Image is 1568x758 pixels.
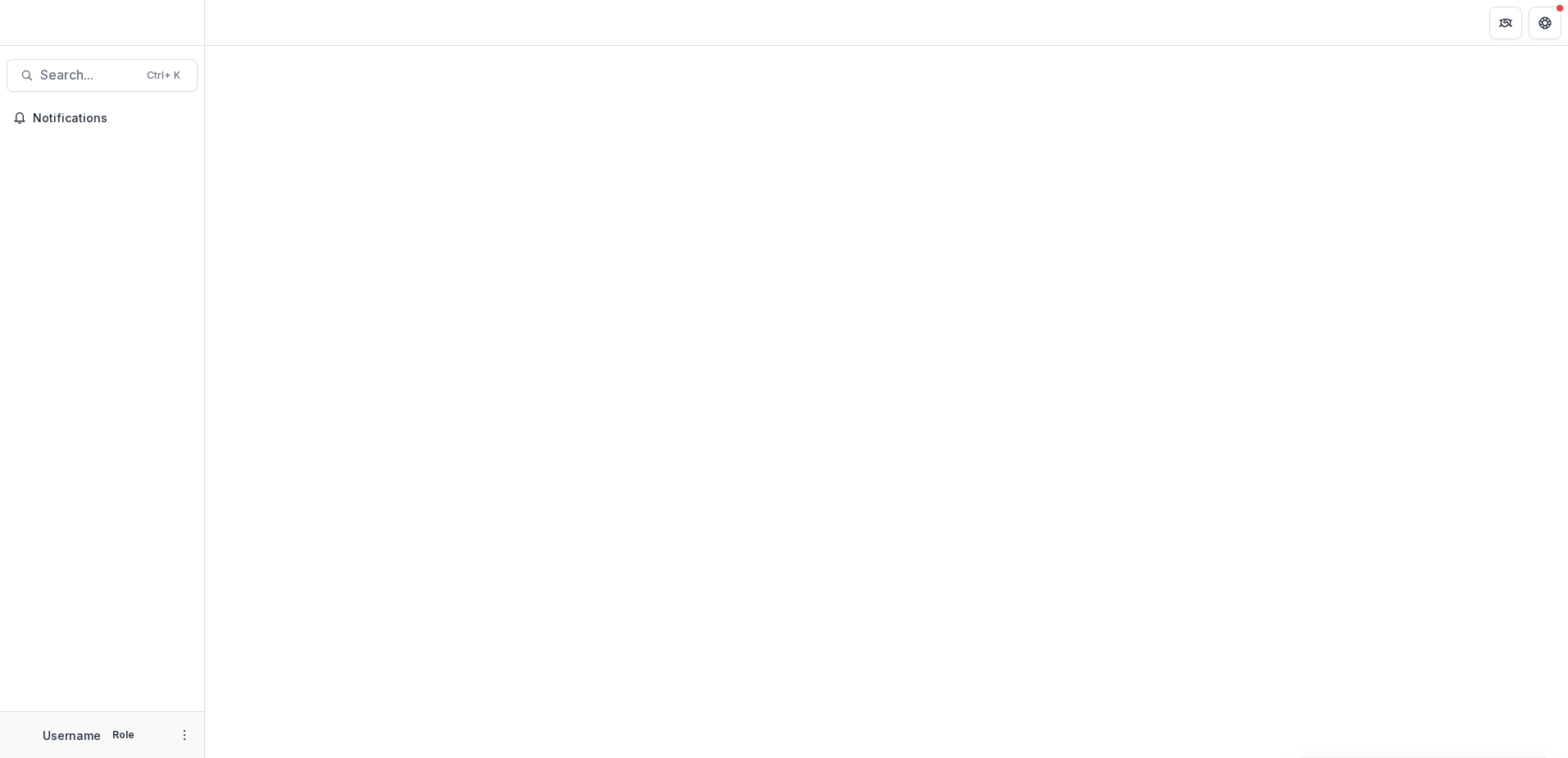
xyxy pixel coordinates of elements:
nav: breadcrumb [212,11,281,34]
span: Search... [40,67,137,83]
button: Notifications [7,105,198,131]
p: Username [43,727,101,744]
button: More [175,725,194,745]
div: Ctrl + K [144,66,184,84]
button: Partners [1489,7,1522,39]
button: Get Help [1529,7,1561,39]
button: Search... [7,59,198,92]
p: Role [107,728,139,742]
span: Notifications [33,112,191,126]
